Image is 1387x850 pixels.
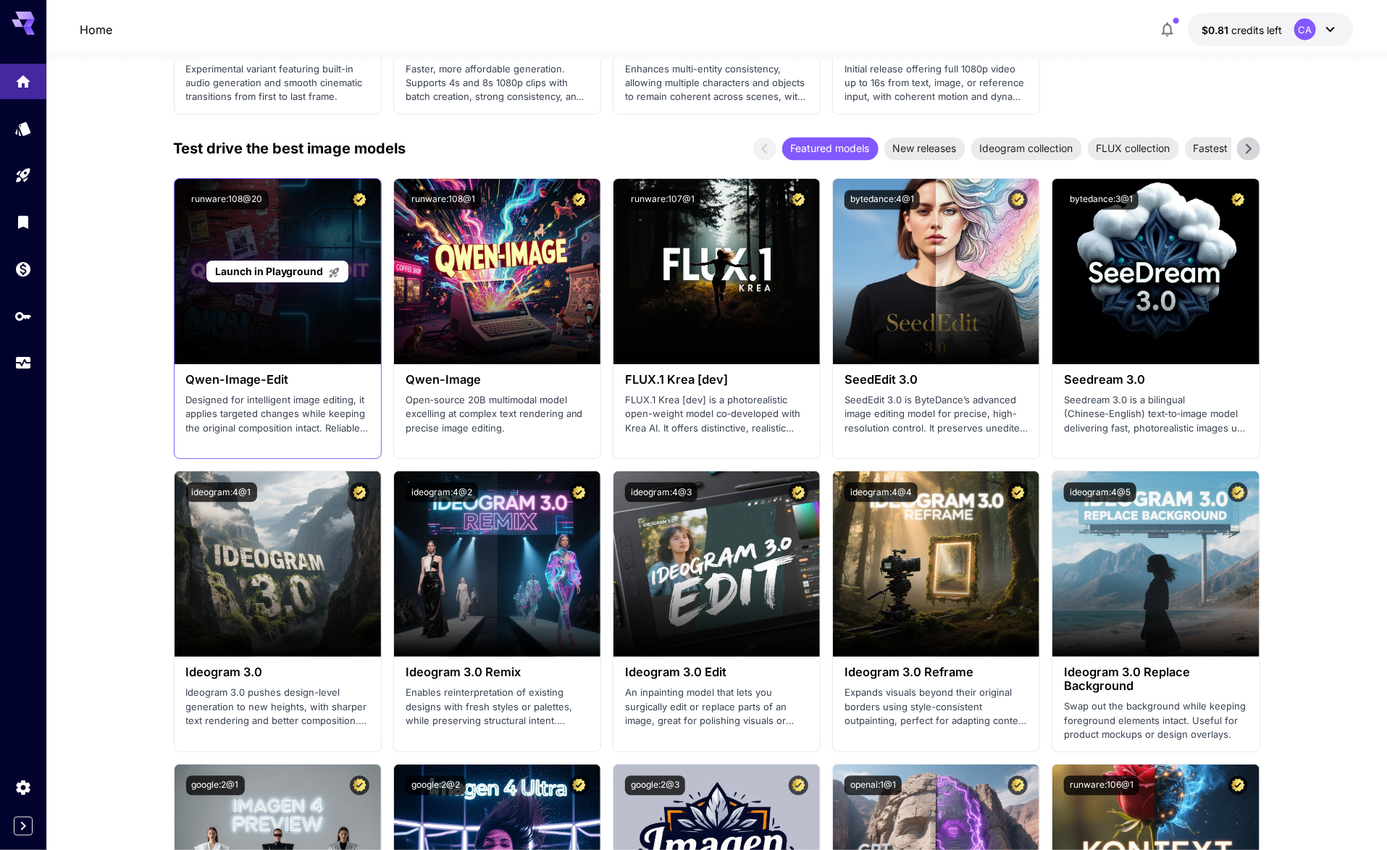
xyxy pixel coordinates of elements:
p: Ideogram 3.0 pushes design-level generation to new heights, with sharper text rendering and bette... [186,686,369,729]
span: $0.81 [1202,24,1232,36]
button: Certified Model – Vetted for best performance and includes a commercial license. [789,483,808,502]
img: alt [833,471,1039,657]
div: Ideogram collection [971,138,1082,161]
p: Experimental variant featuring built-in audio generation and smooth cinematic transitions from fi... [186,62,369,105]
a: Home [80,21,112,38]
div: Wallet [14,260,32,278]
img: alt [1052,471,1259,657]
div: New releases [884,138,965,161]
h3: SeedEdit 3.0 [845,373,1028,387]
p: Seedream 3.0 is a bilingual (Chinese‑English) text‑to‑image model delivering fast, photorealistic... [1064,394,1247,437]
h3: Seedream 3.0 [1064,373,1247,387]
div: FLUX collection [1088,138,1179,161]
h3: Ideogram 3.0 Replace Background [1064,665,1247,693]
span: New releases [884,141,965,156]
button: Certified Model – Vetted for best performance and includes a commercial license. [1228,190,1248,210]
img: alt [394,179,600,364]
img: alt [833,179,1039,364]
button: runware:108@1 [406,190,481,210]
button: ideogram:4@4 [845,483,918,502]
img: alt [175,471,381,657]
h3: Ideogram 3.0 Edit [625,665,808,679]
button: ideogram:4@5 [1064,483,1136,502]
div: Featured models [782,138,879,161]
span: Launch in Playground [215,265,324,277]
div: Library [14,213,32,231]
button: runware:106@1 [1064,776,1139,796]
h3: Qwen-Image-Edit [186,373,369,387]
p: An inpainting model that lets you surgically edit or replace parts of an image, great for polishi... [625,686,808,729]
p: Enables reinterpretation of existing designs with fresh styles or palettes, while preserving stru... [406,686,589,729]
span: Fastest models [1185,141,1274,156]
button: Expand sidebar [14,817,33,836]
button: Certified Model – Vetted for best performance and includes a commercial license. [1228,483,1248,502]
h3: Ideogram 3.0 Reframe [845,665,1028,679]
button: Certified Model – Vetted for best performance and includes a commercial license. [569,483,589,502]
button: Certified Model – Vetted for best performance and includes a commercial license. [789,776,808,796]
h3: FLUX.1 Krea [dev] [625,373,808,387]
img: alt [394,471,600,657]
div: Fastest models [1185,138,1274,161]
p: Initial release offering full 1080p video up to 16s from text, image, or reference input, with co... [845,62,1028,105]
button: $0.80686CA [1188,13,1354,46]
div: Usage [14,354,32,372]
button: Certified Model – Vetted for best performance and includes a commercial license. [350,776,369,796]
button: Certified Model – Vetted for best performance and includes a commercial license. [350,483,369,502]
p: Test drive the best image models [174,138,406,160]
h3: Ideogram 3.0 [186,665,369,679]
button: google:2@2 [406,776,466,796]
button: Certified Model – Vetted for best performance and includes a commercial license. [350,190,369,210]
nav: breadcrumb [80,21,112,38]
button: bytedance:3@1 [1064,190,1139,210]
button: google:2@1 [186,776,245,796]
img: alt [613,471,820,657]
div: Home [14,72,32,91]
span: Featured models [782,141,879,156]
p: FLUX.1 Krea [dev] is a photorealistic open-weight model co‑developed with Krea AI. It offers dist... [625,394,808,437]
button: Certified Model – Vetted for best performance and includes a commercial license. [1008,776,1028,796]
button: google:2@3 [625,776,685,796]
button: runware:108@20 [186,190,269,210]
button: Certified Model – Vetted for best performance and includes a commercial license. [789,190,808,210]
div: Settings [14,778,32,796]
div: CA [1294,19,1316,41]
div: Playground [14,167,32,185]
button: Certified Model – Vetted for best performance and includes a commercial license. [569,776,589,796]
p: SeedEdit 3.0 is ByteDance’s advanced image editing model for precise, high-resolution control. It... [845,394,1028,437]
button: ideogram:4@3 [625,483,697,502]
button: Certified Model – Vetted for best performance and includes a commercial license. [569,190,589,210]
h3: Ideogram 3.0 Remix [406,665,589,679]
h3: Qwen-Image [406,373,589,387]
button: ideogram:4@2 [406,483,478,502]
p: Designed for intelligent image editing, it applies targeted changes while keeping the original co... [186,394,369,437]
a: Launch in Playground [206,261,348,283]
img: alt [1052,179,1259,364]
button: Certified Model – Vetted for best performance and includes a commercial license. [1008,190,1028,210]
img: alt [613,179,820,364]
div: $0.80686 [1202,22,1283,38]
p: Swap out the background while keeping foreground elements intact. Useful for product mockups or d... [1064,700,1247,743]
p: Enhances multi-entity consistency, allowing multiple characters and objects to remain coherent ac... [625,62,808,105]
button: runware:107@1 [625,190,700,210]
p: Faster, more affordable generation. Supports 4s and 8s 1080p clips with batch creation, strong co... [406,62,589,105]
button: Certified Model – Vetted for best performance and includes a commercial license. [1008,483,1028,502]
span: FLUX collection [1088,141,1179,156]
p: Expands visuals beyond their original borders using style-consistent outpainting, perfect for ada... [845,686,1028,729]
p: Open‑source 20B multimodal model excelling at complex text rendering and precise image editing. [406,394,589,437]
button: bytedance:4@1 [845,190,920,210]
button: ideogram:4@1 [186,483,257,502]
div: API Keys [14,307,32,325]
span: credits left [1232,24,1283,36]
button: openai:1@1 [845,776,902,796]
span: Ideogram collection [971,141,1082,156]
button: Certified Model – Vetted for best performance and includes a commercial license. [1228,776,1248,796]
div: Models [14,119,32,138]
